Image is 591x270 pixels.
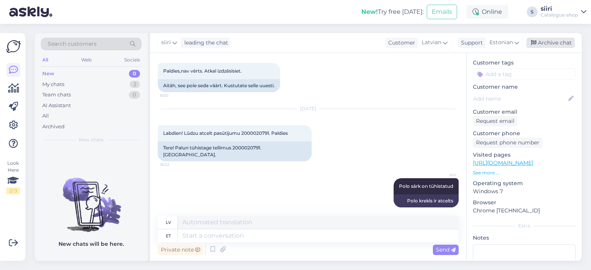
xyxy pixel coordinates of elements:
div: New [42,70,54,78]
div: My chats [42,81,64,88]
div: [DATE] [158,105,459,112]
span: New chats [79,136,104,143]
div: Archive chat [526,38,575,48]
p: Customer name [473,83,576,91]
div: Private note [158,245,203,255]
div: S [527,7,538,17]
div: Customer [385,39,415,47]
div: Support [458,39,483,47]
div: Request phone number [473,137,543,148]
img: No chats [35,164,148,233]
div: All [41,55,50,65]
span: Estonian [489,38,513,47]
div: Archived [42,123,65,131]
b: New! [361,8,378,15]
a: siiriCatalogue-shop [541,6,586,18]
p: Notes [473,234,576,242]
span: Labdien! Lūdzu atcelt pasūtījumu 2000020791. Paldies [163,130,288,136]
div: lv [166,216,171,229]
div: Aitäh, see pole seda väärt. Kustutate selle uuesti. [158,79,280,92]
div: 0 [129,91,140,99]
span: Polo särk on tühistatud [399,183,453,189]
div: 0 [129,70,140,78]
span: siiri [427,172,456,178]
p: New chats will be here. [58,240,124,248]
p: Visited pages [473,151,576,159]
div: Catalogue-shop [541,12,578,18]
span: Send [436,246,456,253]
span: Latvian [422,38,441,47]
span: 8:00 [160,93,189,98]
div: Online [466,5,508,19]
div: All [42,112,49,120]
div: Team chats [42,91,71,99]
div: Extra [473,222,576,229]
div: siiri [541,6,578,12]
div: Tere! Palun tühistage tellimus 2000020791. [GEOGRAPHIC_DATA]. [158,141,312,161]
span: Search customers [48,40,97,48]
div: leading the chat [181,39,228,47]
div: Look Here [6,160,20,194]
input: Add name [473,94,567,103]
p: Operating system [473,179,576,187]
div: Socials [123,55,142,65]
div: Try free [DATE]: [361,7,424,17]
p: Windows 7 [473,187,576,195]
input: Add a tag [473,68,576,80]
span: siiri [161,38,171,47]
div: 2 / 3 [6,187,20,194]
p: See more ... [473,169,576,176]
div: 2 [130,81,140,88]
div: et [166,229,171,242]
button: Emails [427,5,457,19]
span: 16:22 [160,162,189,167]
div: Polo krekls ir atcelts [394,194,459,207]
div: Request email [473,116,518,126]
div: Web [80,55,93,65]
div: AI Assistant [42,102,71,109]
img: Askly Logo [6,39,21,54]
p: Browser [473,199,576,207]
a: [URL][DOMAIN_NAME] [473,159,533,166]
p: Customer tags [473,59,576,67]
p: Chrome [TECHNICAL_ID] [473,207,576,215]
span: Paldies,nav vērts. Atkal izdzēsīsiet. [163,68,242,74]
span: 16:26 [427,208,456,214]
p: Customer email [473,108,576,116]
p: Customer phone [473,129,576,137]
